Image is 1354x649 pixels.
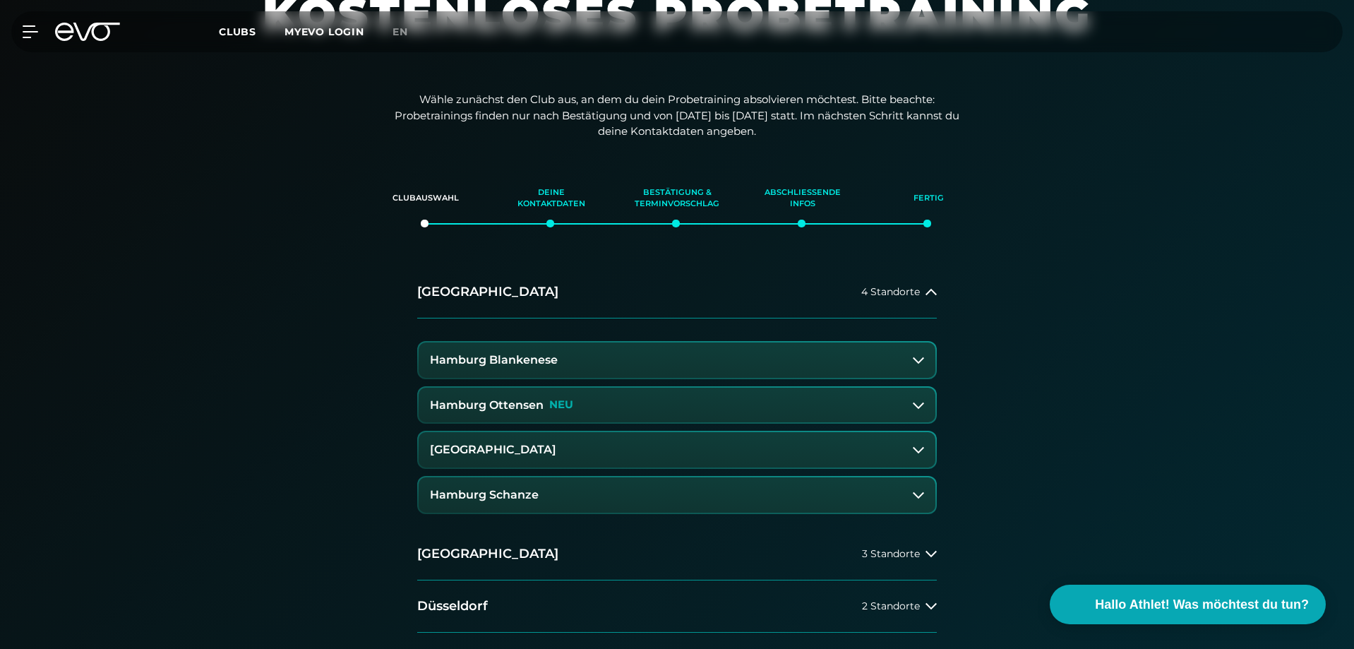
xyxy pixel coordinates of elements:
[430,399,544,412] h3: Hamburg Ottensen
[417,266,937,318] button: [GEOGRAPHIC_DATA]4 Standorte
[417,580,937,633] button: Düsseldorf2 Standorte
[417,528,937,580] button: [GEOGRAPHIC_DATA]3 Standorte
[430,489,539,501] h3: Hamburg Schanze
[883,179,973,218] div: Fertig
[393,25,408,38] span: en
[419,477,935,513] button: Hamburg Schanze
[395,92,959,140] p: Wähle zunächst den Club aus, an dem du dein Probetraining absolvieren möchtest. Bitte beachte: Pr...
[757,179,848,218] div: Abschließende Infos
[417,283,558,301] h2: [GEOGRAPHIC_DATA]
[419,343,935,378] button: Hamburg Blankenese
[549,399,573,411] p: NEU
[862,601,920,612] span: 2 Standorte
[861,287,920,297] span: 4 Standorte
[381,179,471,218] div: Clubauswahl
[419,432,935,468] button: [GEOGRAPHIC_DATA]
[632,179,722,218] div: Bestätigung & Terminvorschlag
[219,25,256,38] span: Clubs
[417,597,488,615] h2: Düsseldorf
[1050,585,1326,624] button: Hallo Athlet! Was möchtest du tun?
[862,549,920,559] span: 3 Standorte
[393,24,425,40] a: en
[430,443,556,456] h3: [GEOGRAPHIC_DATA]
[284,25,364,38] a: MYEVO LOGIN
[1095,595,1309,614] span: Hallo Athlet! Was möchtest du tun?
[419,388,935,423] button: Hamburg OttensenNEU
[219,25,284,38] a: Clubs
[417,545,558,563] h2: [GEOGRAPHIC_DATA]
[506,179,597,218] div: Deine Kontaktdaten
[430,354,558,367] h3: Hamburg Blankenese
